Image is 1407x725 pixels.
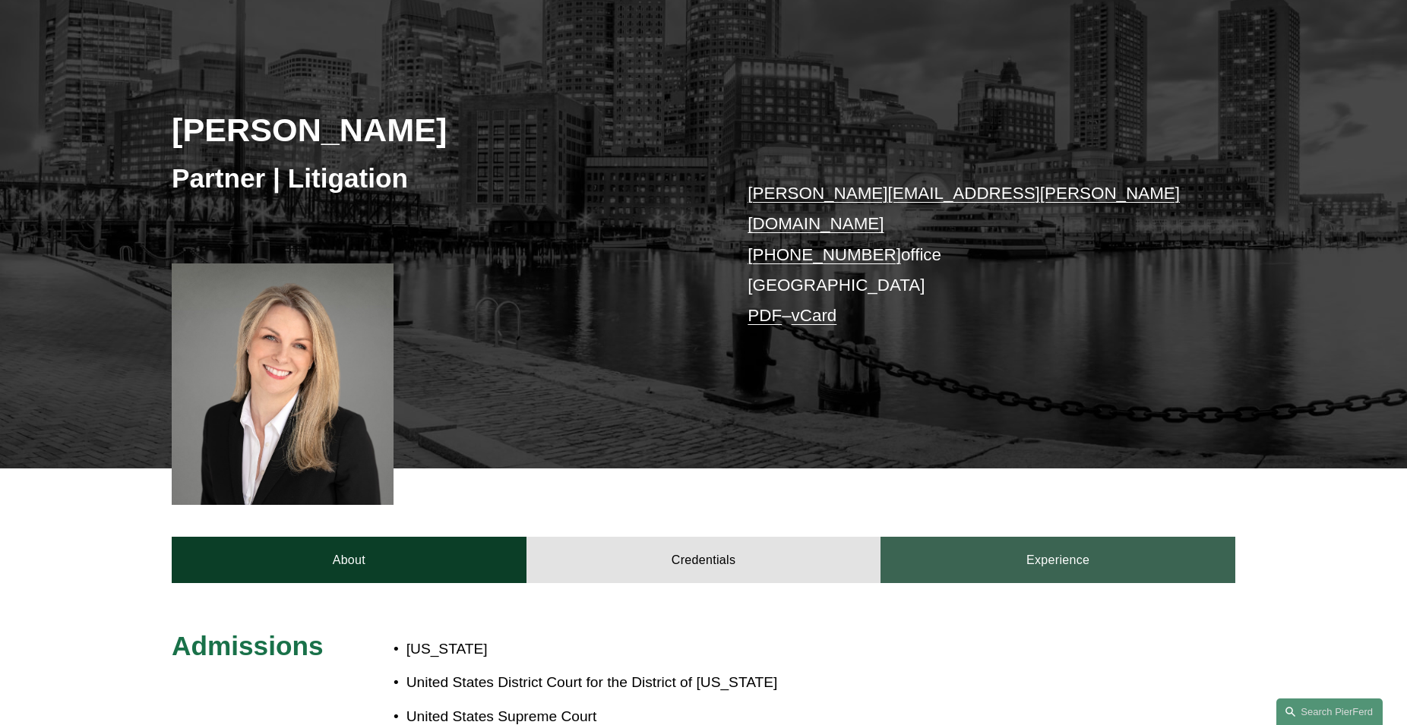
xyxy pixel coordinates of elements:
a: PDF [748,306,782,325]
p: [US_STATE] [406,636,792,663]
a: [PHONE_NUMBER] [748,245,901,264]
p: United States District Court for the District of [US_STATE] [406,670,792,696]
a: Experience [881,537,1235,582]
h3: Partner | Litigation [172,162,703,195]
a: [PERSON_NAME][EMAIL_ADDRESS][PERSON_NAME][DOMAIN_NAME] [748,184,1180,233]
span: Admissions [172,631,323,660]
a: About [172,537,526,582]
h2: [PERSON_NAME] [172,110,703,150]
a: Credentials [526,537,881,582]
p: office [GEOGRAPHIC_DATA] – [748,178,1190,332]
a: Search this site [1276,698,1383,725]
a: vCard [792,306,837,325]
